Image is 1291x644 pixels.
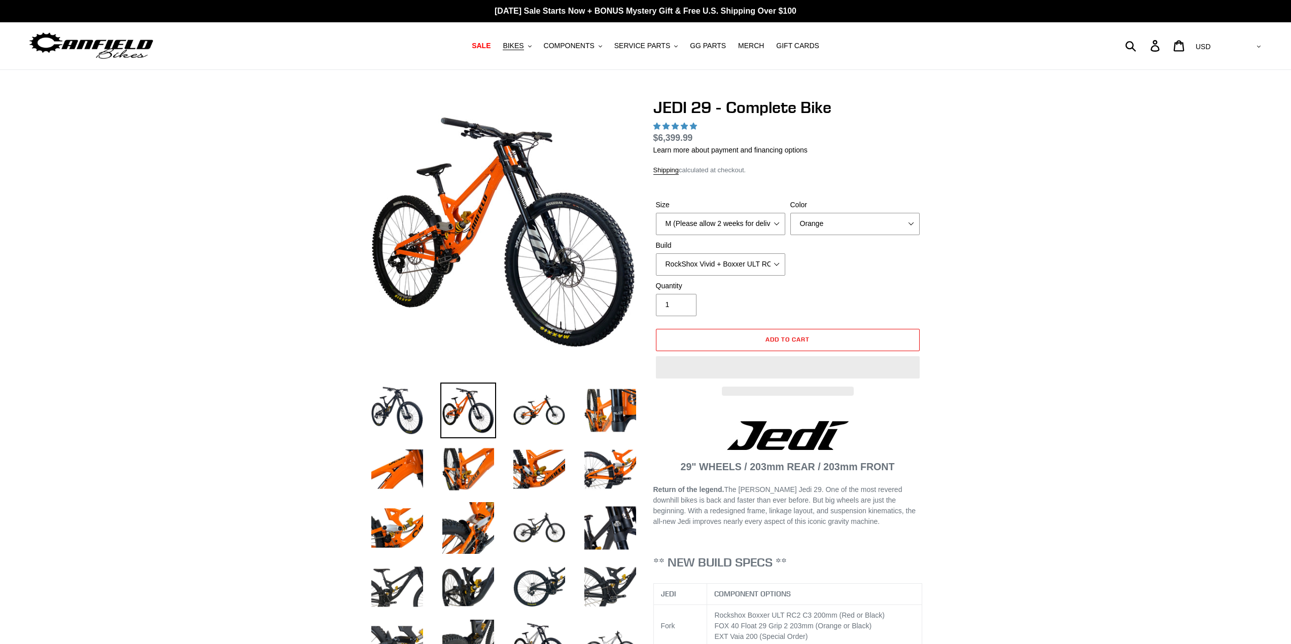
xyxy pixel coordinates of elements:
span: $6,399.99 [653,133,693,143]
a: GG PARTS [685,39,731,53]
button: BIKES [498,39,536,53]
img: Load image into Gallery viewer, JEDI 29 - Complete Bike [582,383,638,438]
button: Add to cart [656,329,920,351]
div: calculated at checkout. [653,165,922,175]
img: Load image into Gallery viewer, JEDI 29 - Complete Bike [582,441,638,497]
label: Color [790,200,920,210]
img: Load image into Gallery viewer, JEDI 29 - Complete Bike [511,441,567,497]
strong: 29" WHEELS / 203mm REAR / 203mm FRONT [681,461,895,472]
span: EXT Vaia 200 (Special Order) [714,632,808,640]
span: SERVICE PARTS [614,42,670,50]
label: Size [656,200,785,210]
h1: JEDI 29 - Complete Bike [653,98,922,117]
img: Jedi Logo [727,421,849,450]
span: FOX 40 Float 29 Grip 2 203mm (Orange or Black) [714,622,871,630]
img: Load image into Gallery viewer, JEDI 29 - Complete Bike [440,383,496,438]
a: Shipping [653,166,679,175]
span: COMPONENTS [544,42,595,50]
p: The [PERSON_NAME] Jedi 29. One of the most revered downhill bikes is back and faster than ever be... [653,484,922,527]
a: Learn more about payment and financing options [653,146,808,154]
span: Rockshox Boxxer ULT RC2 C3 200mm (Red or Black) [714,611,885,619]
img: Load image into Gallery viewer, JEDI 29 - Complete Bike [369,383,425,438]
img: Load image into Gallery viewer, JEDI 29 - Complete Bike [511,500,567,556]
span: 5.00 stars [653,122,699,130]
img: JEDI 29 - Complete Bike [371,100,636,364]
h3: ** NEW BUILD SPECS ** [653,555,922,570]
th: JEDI [653,584,707,605]
img: Load image into Gallery viewer, JEDI 29 - Complete Bike [369,500,425,556]
img: Load image into Gallery viewer, JEDI 29 - Complete Bike [369,441,425,497]
img: Load image into Gallery viewer, JEDI 29 - Complete Bike [440,500,496,556]
img: Load image into Gallery viewer, JEDI 29 - Complete Bike [369,559,425,615]
strong: Return of the legend. [653,485,724,494]
img: Load image into Gallery viewer, JEDI 29 - Complete Bike [511,383,567,438]
a: GIFT CARDS [771,39,824,53]
th: COMPONENT OPTIONS [707,584,922,605]
a: SALE [467,39,496,53]
button: COMPONENTS [539,39,607,53]
button: SERVICE PARTS [609,39,683,53]
input: Search [1131,34,1157,57]
img: Load image into Gallery viewer, JEDI 29 - Complete Bike [582,500,638,556]
span: GIFT CARDS [776,42,819,50]
span: GG PARTS [690,42,726,50]
label: Quantity [656,281,785,291]
img: Load image into Gallery viewer, JEDI 29 - Complete Bike [440,559,496,615]
img: Load image into Gallery viewer, JEDI 29 - Complete Bike [582,559,638,615]
img: Load image into Gallery viewer, JEDI 29 - Complete Bike [511,559,567,615]
a: MERCH [733,39,769,53]
span: BIKES [503,42,524,50]
span: Add to cart [765,335,810,343]
img: Load image into Gallery viewer, JEDI 29 - Complete Bike [440,441,496,497]
span: SALE [472,42,491,50]
span: MERCH [738,42,764,50]
label: Build [656,240,785,251]
img: Canfield Bikes [28,30,155,62]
